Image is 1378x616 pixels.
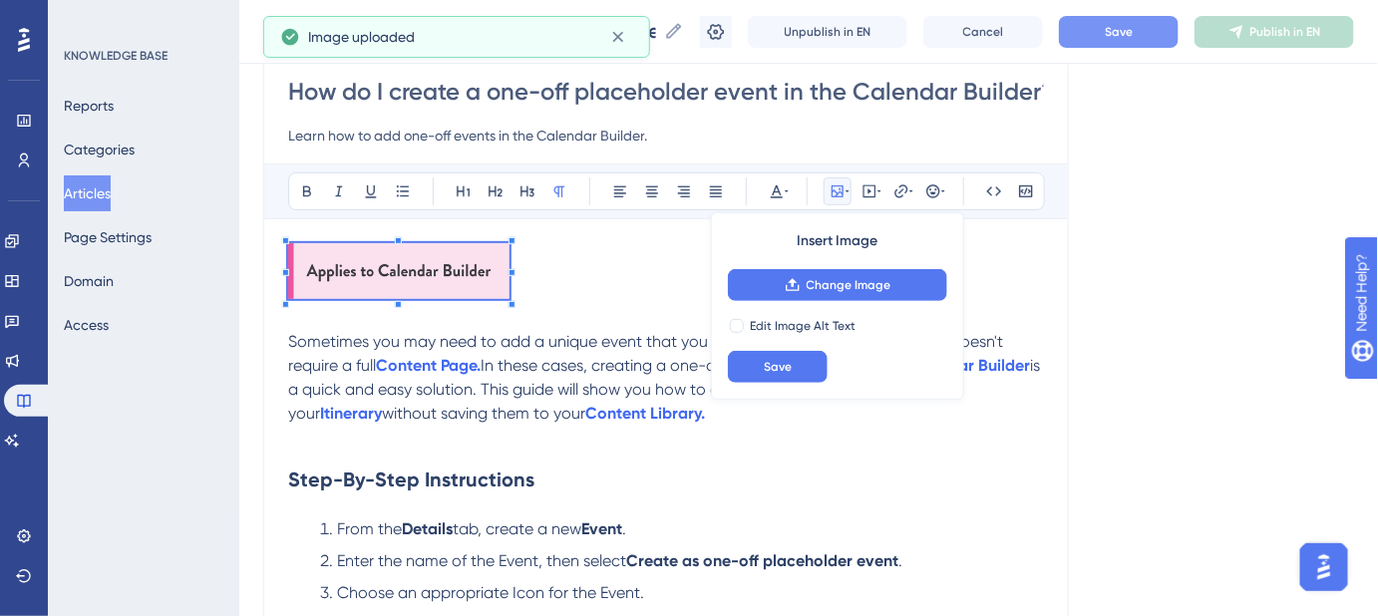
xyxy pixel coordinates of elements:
span: Change Image [807,277,891,293]
button: Page Settings [64,219,152,255]
span: In these cases, creating a one-off placeholder event in the [481,356,904,375]
iframe: UserGuiding AI Assistant Launcher [1294,537,1354,597]
span: . [898,551,902,570]
div: KNOWLEDGE BASE [64,48,168,64]
button: Save [1059,16,1179,48]
span: Insert Image [798,229,878,253]
strong: as one-off placeholder event [682,551,898,570]
span: Cancel [963,24,1004,40]
strong: Event [581,519,622,538]
strong: Step-By-Step Instructions [288,467,534,491]
span: tab, create a new [453,519,581,538]
span: Image uploaded [308,25,415,49]
span: Unpublish in EN [785,24,871,40]
span: Enter the name of the Event, then select [337,551,626,570]
span: is a quick and easy solution. This guide will show you how to add placeholder events directly to ... [288,356,1044,423]
button: Cancel [923,16,1043,48]
button: Articles [64,175,111,211]
span: Save [764,359,792,375]
a: Calendar Builder [904,356,1030,375]
a: Content Page. [376,356,481,375]
button: Publish in EN [1195,16,1354,48]
button: Unpublish in EN [748,16,907,48]
button: Change Image [728,269,947,301]
span: . [622,519,626,538]
input: Article Description [288,124,1044,148]
span: Publish in EN [1250,24,1321,40]
strong: Details [402,519,453,538]
button: Reports [64,88,114,124]
button: Save [728,351,828,383]
span: Save [1105,24,1133,40]
span: without saving them to your [382,404,585,423]
button: Access [64,307,109,343]
button: Domain [64,263,114,299]
span: Need Help? [47,5,125,29]
span: Choose an appropriate Icon for the Event. [337,583,644,602]
span: From the [337,519,402,538]
span: Sometimes you may need to add a unique event that you wouldn't need to use again, so it doesn't r... [288,332,1007,375]
strong: Create [626,551,678,570]
span: Edit Image Alt Text [750,318,856,334]
a: Content Library. [585,404,705,423]
button: Categories [64,132,135,167]
a: Itinerary [320,404,382,423]
input: Article Title [288,76,1044,108]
